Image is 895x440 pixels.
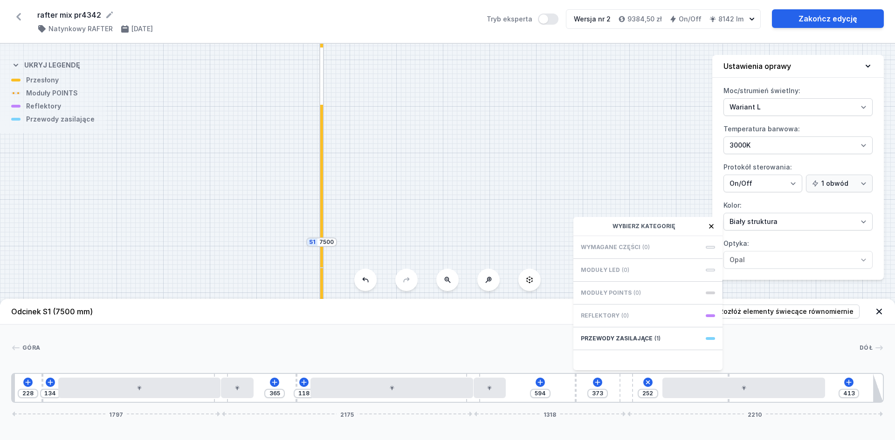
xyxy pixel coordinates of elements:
[24,61,80,70] h4: Ukryj legendę
[622,266,629,274] span: (0)
[723,251,873,269] select: Optyka:
[844,378,854,387] button: Dodaj element
[538,14,558,25] button: Tryb eksperta
[708,223,715,230] button: Zamknij okno
[712,55,884,78] button: Ustawienia oprawy
[723,175,802,192] select: Protokół sterowania:
[581,244,640,251] span: Wymagane części
[633,289,641,297] span: (0)
[744,411,766,417] span: 2210
[319,238,334,246] input: Wymiar [mm]
[105,10,114,20] button: Edytuj nazwę projektu
[566,9,761,29] button: Wersja nr 29384,50 złOn/Off8142 lm
[723,236,873,269] label: Optyka:
[621,312,629,319] span: (0)
[841,390,856,397] input: Wymiar [mm]
[53,307,93,316] span: (7500 mm)
[533,390,548,397] input: Wymiar [mm]
[654,335,661,342] span: (1)
[221,378,254,398] div: LED opal module 280mm
[267,390,282,397] input: Wymiar [mm]
[487,14,558,25] label: Tryb eksperta
[860,344,873,352] span: Dół
[540,411,560,417] span: 1318
[581,312,620,319] span: Reflektory
[46,378,55,387] button: Dodaj element
[299,378,309,387] button: Dodaj element
[641,376,654,389] button: Dodaj element
[37,9,475,20] form: rafter mix pr4342
[723,83,873,116] label: Moc/strumień świetlny:
[723,213,873,230] select: Kolor:
[337,411,358,417] span: 2175
[627,14,662,24] h4: 9384,50 zł
[806,175,873,192] select: Protokół sterowania:
[640,390,655,397] input: Wymiar [mm]
[723,136,873,154] select: Temperatura barwowa:
[11,306,93,317] h4: Odcinek S1
[474,378,506,398] div: LED opal module 280mm
[270,378,279,387] button: Dodaj element
[536,378,545,387] button: Dodaj element
[131,24,153,34] h4: [DATE]
[723,61,791,72] h4: Ustawienia oprawy
[679,14,702,24] h4: On/Off
[593,378,602,387] button: Dodaj element
[723,122,873,154] label: Temperatura barwowa:
[105,411,127,417] span: 1797
[296,390,311,397] input: Wymiar [mm]
[613,223,675,230] span: Wybierz kategorię
[723,160,873,192] label: Protokół sterowania:
[772,9,884,28] a: Zakończ edycję
[574,14,611,24] div: Wersja nr 2
[11,53,80,75] button: Ukryj legendę
[723,198,873,230] label: Kolor:
[713,305,860,318] button: Rozłóż elementy świecące równomiernie
[23,378,33,387] button: Dodaj element
[719,307,854,316] span: Rozłóż elementy świecące równomiernie
[662,378,825,398] div: LED opal module 1400mm
[310,378,473,398] div: LED opal module 1400mm
[21,390,35,397] input: Wymiar [mm]
[642,244,650,251] span: (0)
[22,344,40,352] span: Góra
[718,14,744,24] h4: 8142 lm
[48,24,113,34] h4: Natynkowy RAFTER
[581,266,620,274] span: Moduły LED
[590,390,605,397] input: Wymiar [mm]
[43,390,58,397] input: Wymiar [mm]
[581,335,653,342] span: Przewody zasilające
[723,98,873,116] select: Moc/strumień świetlny:
[58,378,221,398] div: LED opal module 1400mm
[581,289,632,297] span: Moduły POINTS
